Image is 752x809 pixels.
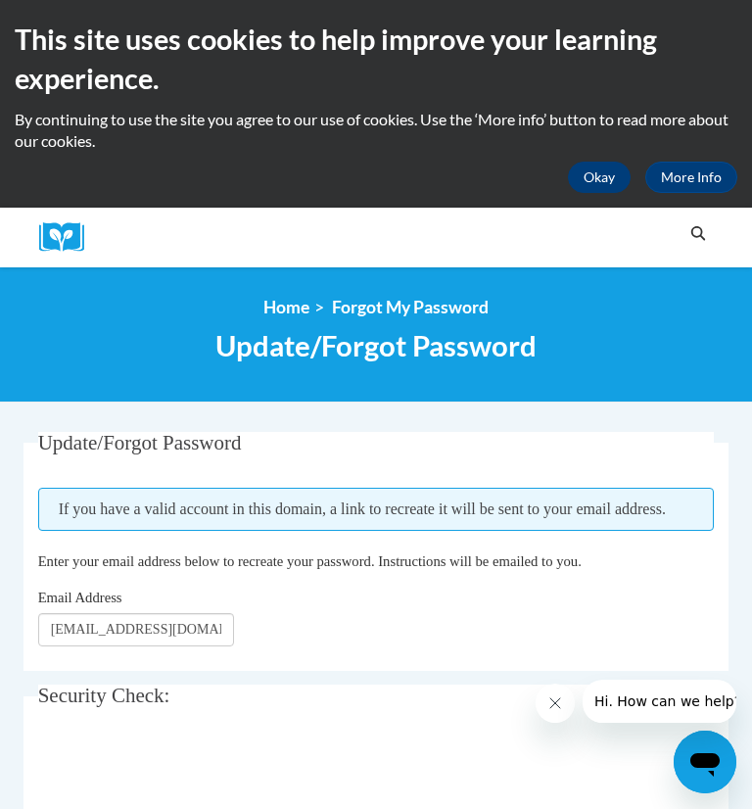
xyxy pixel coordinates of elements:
[215,328,537,362] span: Update/Forgot Password
[536,684,575,723] iframe: Close message
[15,109,737,152] p: By continuing to use the site you agree to our use of cookies. Use the ‘More info’ button to read...
[683,222,713,246] button: Search
[39,222,98,253] img: Logo brand
[15,20,737,99] h2: This site uses cookies to help improve your learning experience.
[568,162,631,193] button: Okay
[38,613,234,646] input: Email
[38,431,242,454] span: Update/Forgot Password
[38,553,582,569] span: Enter your email address below to recreate your password. Instructions will be emailed to you.
[332,297,489,317] span: Forgot My Password
[583,680,736,723] iframe: Message from company
[38,590,122,605] span: Email Address
[12,14,159,29] span: Hi. How can we help?
[38,684,170,707] span: Security Check:
[263,297,309,317] a: Home
[645,162,737,193] a: More Info
[38,488,715,531] span: If you have a valid account in this domain, a link to recreate it will be sent to your email addr...
[39,222,98,253] a: Cox Campus
[674,731,736,793] iframe: Button to launch messaging window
